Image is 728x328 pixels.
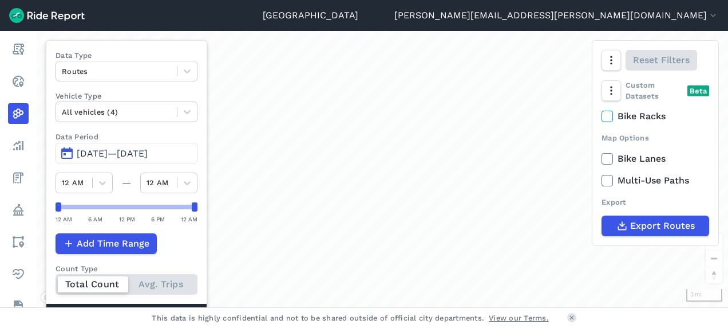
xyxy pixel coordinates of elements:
[633,53,690,67] span: Reset Filters
[602,174,709,188] label: Multi-Use Paths
[88,214,102,224] div: 6 AM
[56,143,197,163] button: [DATE]—[DATE]
[489,313,549,323] a: View our Terms.
[77,237,149,251] span: Add Time Range
[56,131,197,142] label: Data Period
[8,71,29,92] a: Realtime
[37,31,728,307] div: loading
[602,152,709,166] label: Bike Lanes
[687,85,709,96] div: Beta
[8,103,29,124] a: Heatmaps
[56,233,157,254] button: Add Time Range
[56,263,197,274] div: Count Type
[8,264,29,284] a: Health
[602,197,709,208] div: Export
[630,219,695,233] span: Export Routes
[9,8,85,23] img: Ride Report
[8,135,29,156] a: Analyze
[181,214,197,224] div: 12 AM
[56,50,197,61] label: Data Type
[8,232,29,252] a: Areas
[263,9,358,22] a: [GEOGRAPHIC_DATA]
[8,39,29,60] a: Report
[602,110,709,123] label: Bike Racks
[602,80,709,101] div: Custom Datasets
[119,214,135,224] div: 12 PM
[77,148,148,159] span: [DATE]—[DATE]
[56,91,197,101] label: Vehicle Type
[151,214,165,224] div: 6 PM
[56,214,72,224] div: 12 AM
[8,200,29,220] a: Policy
[8,167,29,188] a: Fees
[8,296,29,317] a: Datasets
[602,216,709,236] button: Export Routes
[113,176,140,190] div: —
[626,50,697,71] button: Reset Filters
[394,9,719,22] button: [PERSON_NAME][EMAIL_ADDRESS][PERSON_NAME][DOMAIN_NAME]
[602,132,709,143] div: Map Options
